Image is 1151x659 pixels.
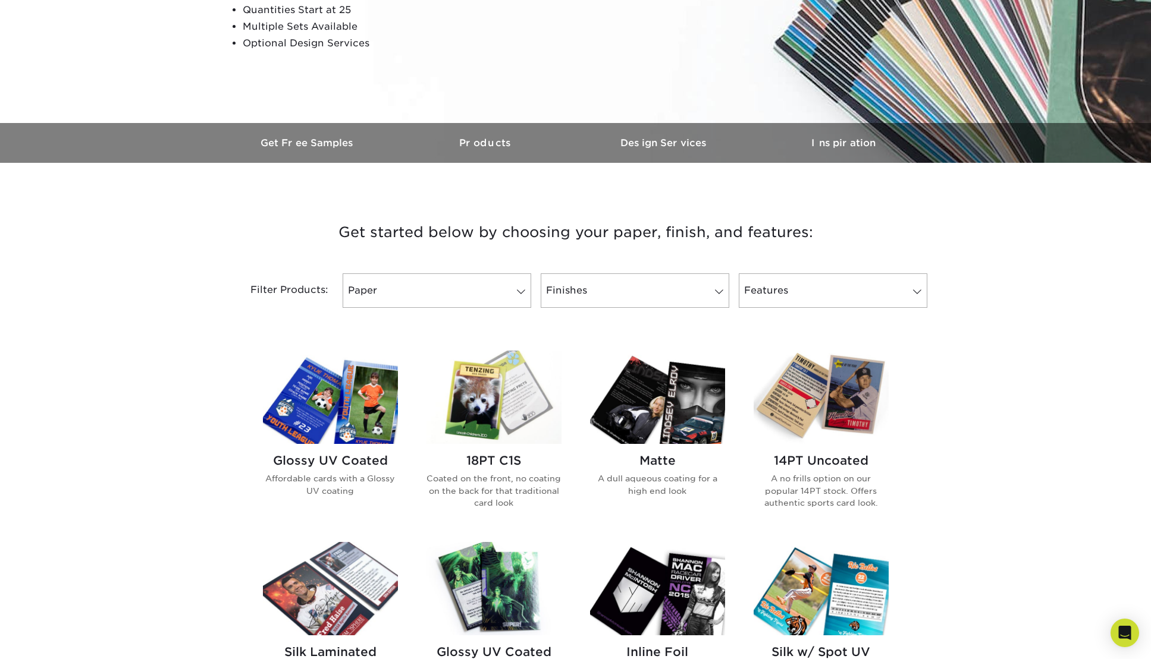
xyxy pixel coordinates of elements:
[263,351,398,444] img: Glossy UV Coated Trading Cards
[426,453,562,468] h2: 18PT C1S
[754,137,933,149] h3: Inspiration
[576,137,754,149] h3: Design Services
[263,351,398,528] a: Glossy UV Coated Trading Cards Glossy UV Coated Affordable cards with a Glossy UV coating
[590,542,725,635] img: Inline Foil Trading Cards
[754,472,889,509] p: A no frills option on our popular 14PT stock. Offers authentic sports card look.
[219,137,397,149] h3: Get Free Samples
[243,35,531,52] li: Optional Design Services
[754,351,889,528] a: 14PT Uncoated Trading Cards 14PT Uncoated A no frills option on our popular 14PT stock. Offers au...
[541,273,729,308] a: Finishes
[426,542,562,635] img: Glossy UV Coated w/ Inline Foil Trading Cards
[754,542,889,635] img: Silk w/ Spot UV Trading Cards
[263,472,398,497] p: Affordable cards with a Glossy UV coating
[219,273,338,308] div: Filter Products:
[243,18,531,35] li: Multiple Sets Available
[590,453,725,468] h2: Matte
[397,137,576,149] h3: Products
[754,123,933,163] a: Inspiration
[219,123,397,163] a: Get Free Samples
[243,2,531,18] li: Quantities Start at 25
[263,453,398,468] h2: Glossy UV Coated
[590,645,725,659] h2: Inline Foil
[754,351,889,444] img: 14PT Uncoated Trading Cards
[590,472,725,497] p: A dull aqueous coating for a high end look
[263,645,398,659] h2: Silk Laminated
[397,123,576,163] a: Products
[590,351,725,528] a: Matte Trading Cards Matte A dull aqueous coating for a high end look
[263,542,398,635] img: Silk Laminated Trading Cards
[343,273,531,308] a: Paper
[426,351,562,528] a: 18PT C1S Trading Cards 18PT C1S Coated on the front, no coating on the back for that traditional ...
[754,645,889,659] h2: Silk w/ Spot UV
[426,351,562,444] img: 18PT C1S Trading Cards
[426,472,562,509] p: Coated on the front, no coating on the back for that traditional card look
[754,453,889,468] h2: 14PT Uncoated
[739,273,927,308] a: Features
[576,123,754,163] a: Design Services
[228,206,924,259] h3: Get started below by choosing your paper, finish, and features:
[1111,619,1139,647] div: Open Intercom Messenger
[590,351,725,444] img: Matte Trading Cards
